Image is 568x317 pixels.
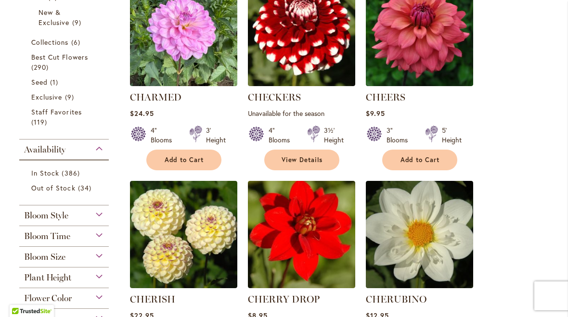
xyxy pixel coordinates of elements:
button: Add to Cart [382,150,457,170]
button: Add to Cart [146,150,221,170]
span: 34 [78,183,94,193]
div: 4" Blooms [151,126,178,145]
span: Seed [31,77,48,87]
a: CHEERS [366,79,473,88]
a: CHERRY DROP [248,293,320,305]
span: Exclusive [31,92,62,101]
div: 3" Blooms [387,126,413,145]
span: $24.95 [130,109,154,118]
a: In Stock 386 [31,168,99,178]
a: CHARMED [130,79,237,88]
a: CHERRY DROP [248,281,355,290]
iframe: Launch Accessibility Center [7,283,34,310]
span: 386 [62,168,82,178]
a: Best Cut Flowers [31,52,99,72]
span: $9.95 [366,109,385,118]
a: CHERUBINO [366,281,473,290]
span: 9 [72,17,84,27]
span: 9 [65,92,77,102]
span: Plant Height [24,272,71,283]
span: Best Cut Flowers [31,52,88,62]
a: Seed [31,77,99,87]
a: New &amp; Exclusive [39,7,92,27]
a: CHECKERS [248,91,301,103]
span: View Details [282,156,323,164]
span: 119 [31,117,50,127]
a: Exclusive [31,92,99,102]
a: CHERUBINO [366,293,426,305]
img: CHERISH [130,181,237,288]
span: Flower Color [24,293,72,304]
span: Bloom Time [24,231,70,241]
div: 3' Height [206,126,226,145]
div: 3½' Height [324,126,344,145]
span: Out of Stock [31,183,76,192]
span: In Stock [31,168,59,178]
span: Staff Favorites [31,107,82,116]
a: CHECKERS [248,79,355,88]
img: CHERUBINO [366,181,473,288]
span: New & Exclusive [39,8,69,27]
span: 6 [71,37,83,47]
a: CHEERS [366,91,405,103]
span: Availability [24,144,65,155]
span: Collections [31,38,69,47]
a: Out of Stock 34 [31,183,99,193]
span: Add to Cart [400,156,440,164]
a: Staff Favorites [31,107,99,127]
span: Bloom Style [24,210,68,221]
span: 1 [50,77,61,87]
div: 5' Height [442,126,462,145]
span: Bloom Size [24,252,65,262]
span: Add to Cart [165,156,204,164]
a: CHARMED [130,91,181,103]
a: CHERISH [130,281,237,290]
a: CHERISH [130,293,175,305]
span: 290 [31,62,51,72]
img: CHERRY DROP [248,181,355,288]
a: View Details [264,150,339,170]
a: Collections [31,37,99,47]
div: 4" Blooms [269,126,296,145]
p: Unavailable for the season [248,109,355,118]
